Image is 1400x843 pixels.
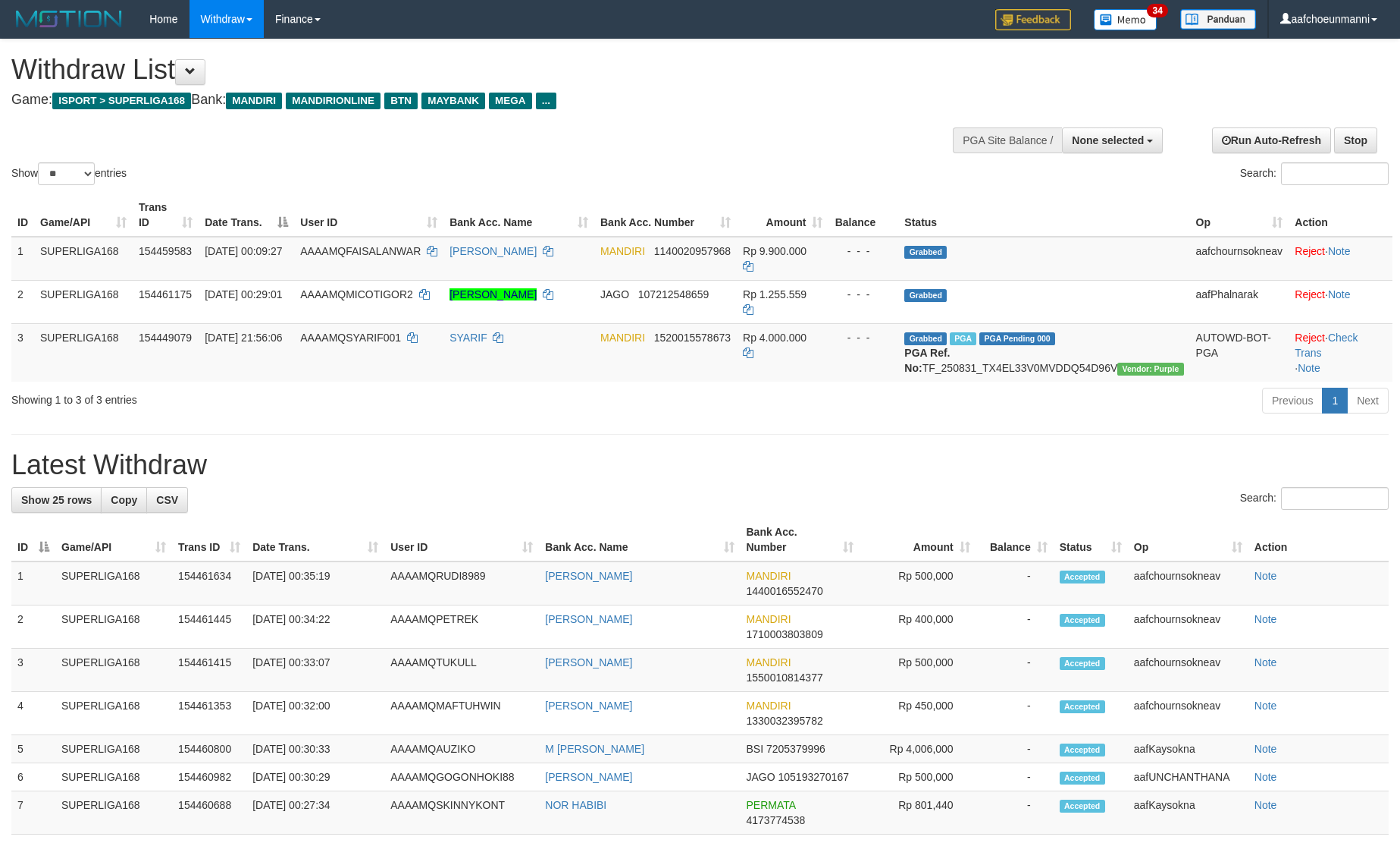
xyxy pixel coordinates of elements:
[1128,791,1248,835] td: aafKaysokna
[1072,134,1144,146] span: None selected
[300,245,421,257] span: AAAAMQFAISALANWAR
[172,649,246,692] td: 154461415
[156,494,178,506] span: CSV
[1347,388,1389,414] a: Next
[976,763,1054,791] td: -
[766,743,825,755] span: Copy 7205379996 to clipboard
[1060,657,1105,670] span: Accepted
[286,93,381,109] span: MANDIRIONLINE
[747,656,791,668] span: MANDIRI
[1289,280,1392,323] td: ·
[747,570,791,582] span: MANDIRI
[139,332,192,344] span: 154449079
[172,791,246,835] td: 154460688
[1289,323,1392,382] td: · ·
[747,799,796,811] span: PERMATA
[205,245,282,257] span: [DATE] 00:09:27
[979,332,1055,345] span: PGA Pending
[828,193,898,237] th: Balance
[1062,127,1163,153] button: None selected
[976,735,1054,763] td: -
[898,323,1189,382] td: TF_250831_TX4EL33V0MVDDQ54D96V
[747,672,823,684] span: Copy 1550010814377 to clipboard
[246,649,384,692] td: [DATE] 00:33:07
[384,649,539,692] td: AAAAMQTUKULL
[246,735,384,763] td: [DATE] 00:30:33
[545,656,632,668] a: [PERSON_NAME]
[747,585,823,597] span: Copy 1440016552470 to clipboard
[1262,388,1323,414] a: Previous
[11,487,102,513] a: Show 25 rows
[172,692,246,735] td: 154461353
[778,771,849,783] span: Copy 105193270167 to clipboard
[976,518,1054,561] th: Balance: activate to sort column ascending
[860,791,976,835] td: Rp 801,440
[55,791,172,835] td: SUPERLIGA168
[246,791,384,835] td: [DATE] 00:27:34
[950,332,976,345] span: Marked by aafchoeunmanni
[21,494,92,506] span: Show 25 rows
[11,606,55,649] td: 2
[1128,763,1248,791] td: aafUNCHANTHANA
[1180,9,1256,30] img: panduan.png
[172,561,246,606] td: 154461634
[133,193,199,237] th: Trans ID: activate to sort column ascending
[747,814,806,826] span: Copy 4173774538 to clipboard
[1060,800,1105,813] span: Accepted
[1240,487,1389,510] label: Search:
[1128,518,1248,561] th: Op: activate to sort column ascending
[835,330,892,345] div: - - -
[1128,649,1248,692] td: aafchournsokneav
[976,606,1054,649] td: -
[1254,700,1277,712] a: Note
[146,487,188,513] a: CSV
[34,237,133,281] td: SUPERLIGA168
[1060,744,1105,756] span: Accepted
[1190,323,1289,382] td: AUTOWD-BOT-PGA
[976,791,1054,835] td: -
[55,518,172,561] th: Game/API: activate to sort column ascending
[55,561,172,606] td: SUPERLIGA168
[536,93,556,109] span: ...
[199,193,294,237] th: Date Trans.: activate to sort column descending
[11,450,1389,480] h1: Latest Withdraw
[11,735,55,763] td: 5
[1328,288,1351,300] a: Note
[384,606,539,649] td: AAAAMQPETREK
[545,700,632,712] a: [PERSON_NAME]
[1295,332,1358,359] a: Check Trans
[11,55,918,85] h1: Withdraw List
[1190,237,1289,281] td: aafchournsokneav
[55,606,172,649] td: SUPERLIGA168
[11,763,55,791] td: 6
[1254,799,1277,811] a: Note
[904,347,950,374] b: PGA Ref. No:
[545,743,644,755] a: M [PERSON_NAME]
[835,244,892,259] div: - - -
[860,692,976,735] td: Rp 450,000
[1128,692,1248,735] td: aafchournsokneav
[205,332,282,344] span: [DATE] 21:56:06
[101,487,147,513] a: Copy
[747,715,823,727] span: Copy 1330032395782 to clipboard
[139,288,192,300] span: 154461175
[743,245,806,257] span: Rp 9.900.000
[1254,613,1277,625] a: Note
[1295,332,1325,344] a: Reject
[860,518,976,561] th: Amount: activate to sort column ascending
[600,288,629,300] span: JAGO
[246,518,384,561] th: Date Trans.: activate to sort column ascending
[55,763,172,791] td: SUPERLIGA168
[1190,280,1289,323] td: aafPhalnarak
[545,613,632,625] a: [PERSON_NAME]
[1328,245,1351,257] a: Note
[38,162,95,185] select: Showentries
[545,570,632,582] a: [PERSON_NAME]
[860,561,976,606] td: Rp 500,000
[1212,127,1331,153] a: Run Auto-Refresh
[747,628,823,640] span: Copy 1710003803809 to clipboard
[1254,656,1277,668] a: Note
[835,287,892,302] div: - - -
[1254,771,1277,783] a: Note
[11,323,34,382] td: 3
